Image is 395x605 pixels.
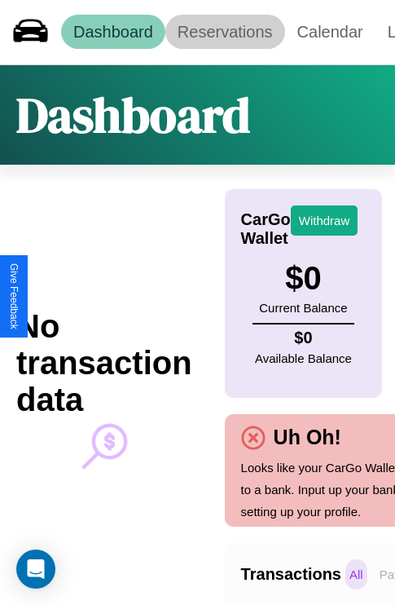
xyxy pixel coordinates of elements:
[16,82,250,148] h1: Dashboard
[8,263,20,329] div: Give Feedback
[16,550,55,589] div: Open Intercom Messenger
[241,210,291,248] h4: CarGo Wallet
[255,347,352,369] p: Available Balance
[165,15,285,49] a: Reservations
[16,308,192,418] h2: No transaction data
[241,565,341,584] h4: Transactions
[259,260,347,297] h3: $ 0
[266,426,349,449] h4: Uh Oh!
[285,15,375,49] a: Calendar
[345,559,367,590] p: All
[61,15,165,49] a: Dashboard
[291,205,358,236] button: Withdraw
[255,329,352,347] h4: $ 0
[259,297,347,319] p: Current Balance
